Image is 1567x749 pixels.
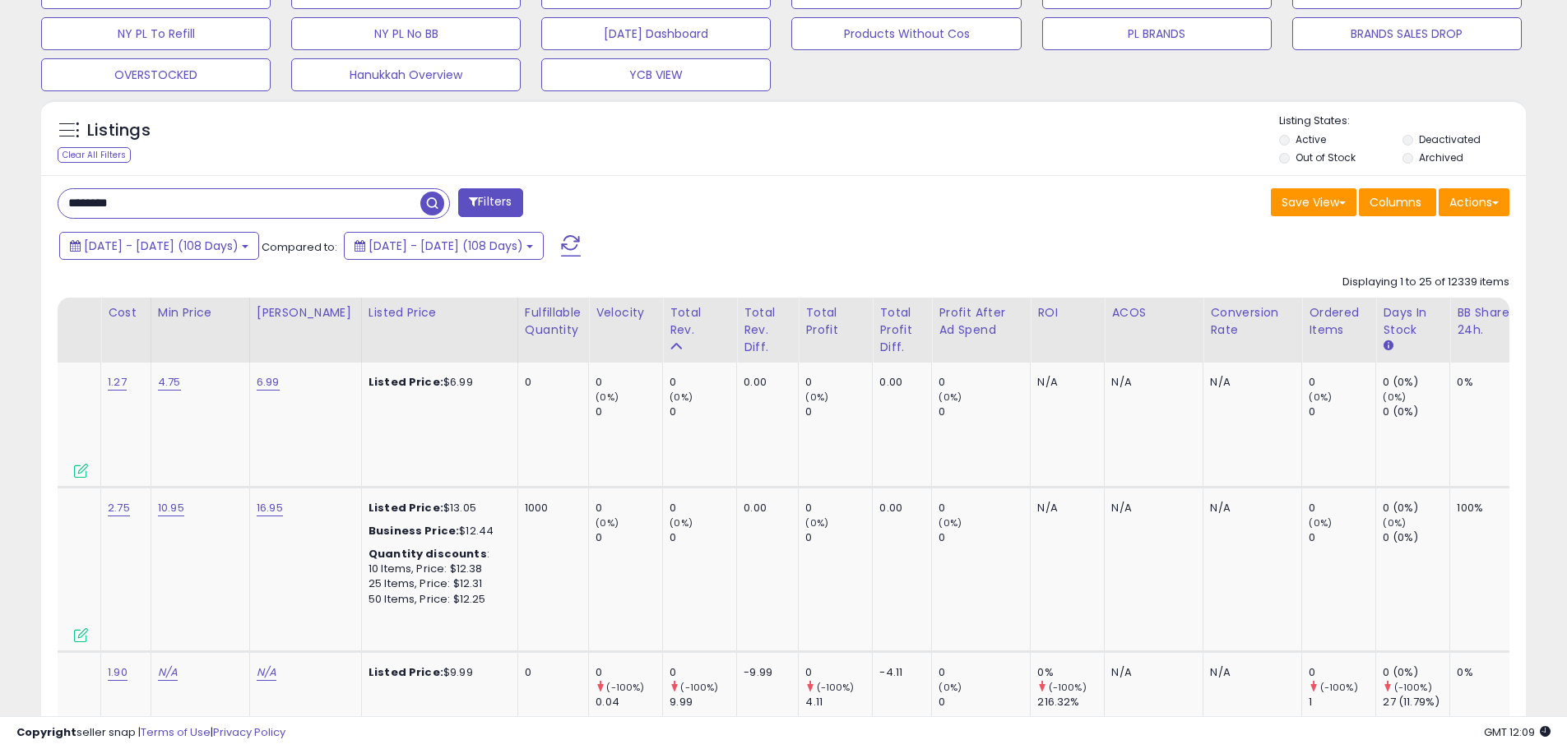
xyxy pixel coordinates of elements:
button: NY PL To Refill [41,17,271,50]
div: Displaying 1 to 25 of 12339 items [1342,275,1509,290]
div: N/A [1037,501,1092,516]
div: 0 [1309,405,1375,419]
strong: Copyright [16,724,76,740]
div: N/A [1111,665,1190,680]
small: (-100%) [1394,681,1432,694]
label: Active [1296,132,1326,146]
div: 0 (0%) [1383,665,1449,680]
div: 0.04 [596,695,662,710]
div: 0 [939,405,1030,419]
div: 0% [1037,665,1104,680]
button: [DATE] - [DATE] (108 Days) [59,232,259,260]
small: (0%) [939,516,962,529]
small: (-100%) [817,681,855,694]
div: : [369,547,505,562]
b: Business Price: [369,523,459,539]
span: Columns [1370,194,1421,210]
div: 0 [805,405,872,419]
div: 0 [596,501,662,516]
small: (0%) [670,516,693,529]
div: 1 [1309,695,1375,710]
small: (0%) [939,391,962,404]
div: Total Rev. Diff. [744,304,791,356]
div: Total Profit [805,304,865,339]
div: 0.00 [879,501,919,516]
div: -9.99 [744,665,786,680]
button: Hanukkah Overview [291,58,521,91]
a: N/A [257,664,276,681]
a: 16.95 [257,500,283,516]
div: 0 [805,375,872,390]
div: 0 (0%) [1383,375,1449,390]
div: 0 [939,665,1030,680]
small: Days In Stock. [1383,339,1393,354]
small: (0%) [1309,516,1332,529]
button: Filters [458,188,522,217]
small: (-100%) [680,681,718,694]
button: NY PL No BB [291,17,521,50]
div: 0.00 [879,375,919,390]
div: N/A [1210,501,1289,516]
div: ACOS [1111,304,1196,321]
button: PL BRANDS [1042,17,1272,50]
div: 4.11 [805,695,872,710]
button: Columns [1359,188,1436,216]
div: 216.32% [1037,695,1104,710]
div: 0 (0%) [1383,530,1449,545]
div: ROI [1037,304,1097,321]
div: 0 [939,375,1030,390]
div: 0 [525,665,576,680]
a: 2.75 [108,500,130,516]
div: [PERSON_NAME] [257,304,355,321]
div: 0 [1309,665,1375,680]
div: Profit After Ad Spend [939,304,1023,339]
p: Listing States: [1279,113,1526,129]
div: 50 Items, Price: $12.25 [369,592,505,607]
small: (0%) [1383,391,1406,404]
div: 0 [939,695,1030,710]
small: (0%) [596,516,619,529]
a: Terms of Use [141,724,211,740]
div: 0.00 [744,501,786,516]
button: Save View [1271,188,1356,216]
div: seller snap | | [16,725,285,741]
div: Min Price [158,304,243,321]
div: N/A [1037,375,1092,390]
span: [DATE] - [DATE] (108 Days) [84,238,239,254]
a: 1.90 [108,664,127,681]
div: 0 [525,375,576,390]
button: BRANDS SALES DROP [1292,17,1522,50]
small: (0%) [1383,516,1406,529]
div: $12.44 [369,524,505,539]
div: Velocity [596,304,656,321]
small: (-100%) [1320,681,1358,694]
button: [DATE] Dashboard [541,17,771,50]
small: (0%) [805,516,828,529]
a: 10.95 [158,500,184,516]
div: 9.99 [670,695,736,710]
small: (0%) [596,391,619,404]
a: 6.99 [257,374,280,391]
div: 0 (0%) [1383,405,1449,419]
div: 0.00 [744,375,786,390]
div: 0 [939,530,1030,545]
div: Total Rev. [670,304,730,339]
a: 1.27 [108,374,127,391]
div: 0 [805,530,872,545]
label: Deactivated [1419,132,1481,146]
small: (0%) [805,391,828,404]
div: $6.99 [369,375,505,390]
button: YCB VIEW [541,58,771,91]
div: N/A [1111,501,1190,516]
div: 0 [805,501,872,516]
div: 0 [596,530,662,545]
div: Total Profit Diff. [879,304,925,356]
small: (0%) [939,681,962,694]
div: Clear All Filters [58,147,131,163]
div: 0 [670,665,736,680]
label: Archived [1419,150,1463,164]
div: 0 [670,405,736,419]
div: Fulfillable Quantity [525,304,582,339]
b: Listed Price: [369,374,443,390]
div: BB Share 24h. [1457,304,1517,339]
